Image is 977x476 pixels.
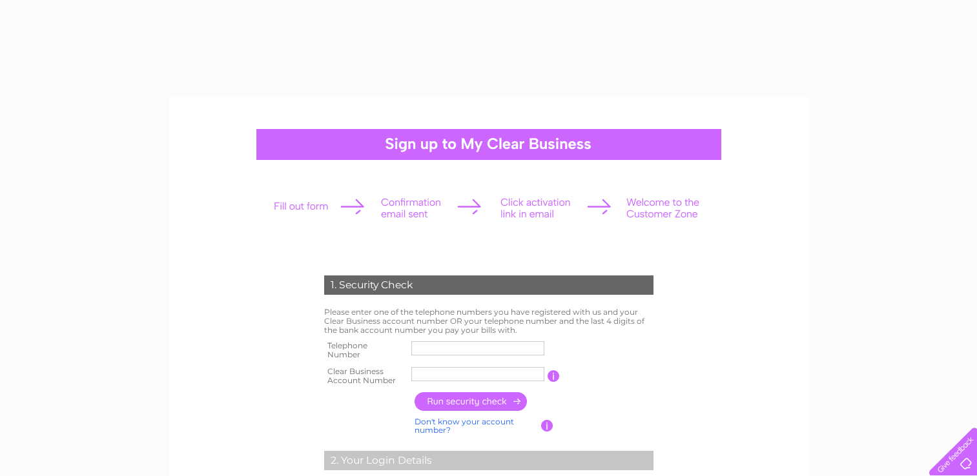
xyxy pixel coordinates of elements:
[321,337,409,363] th: Telephone Number
[415,417,514,435] a: Don't know your account number?
[324,275,653,295] div: 1. Security Check
[548,370,560,382] input: Information
[541,420,553,431] input: Information
[321,304,657,337] td: Please enter one of the telephone numbers you have registered with us and your Clear Business acc...
[321,363,409,389] th: Clear Business Account Number
[324,451,653,470] div: 2. Your Login Details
